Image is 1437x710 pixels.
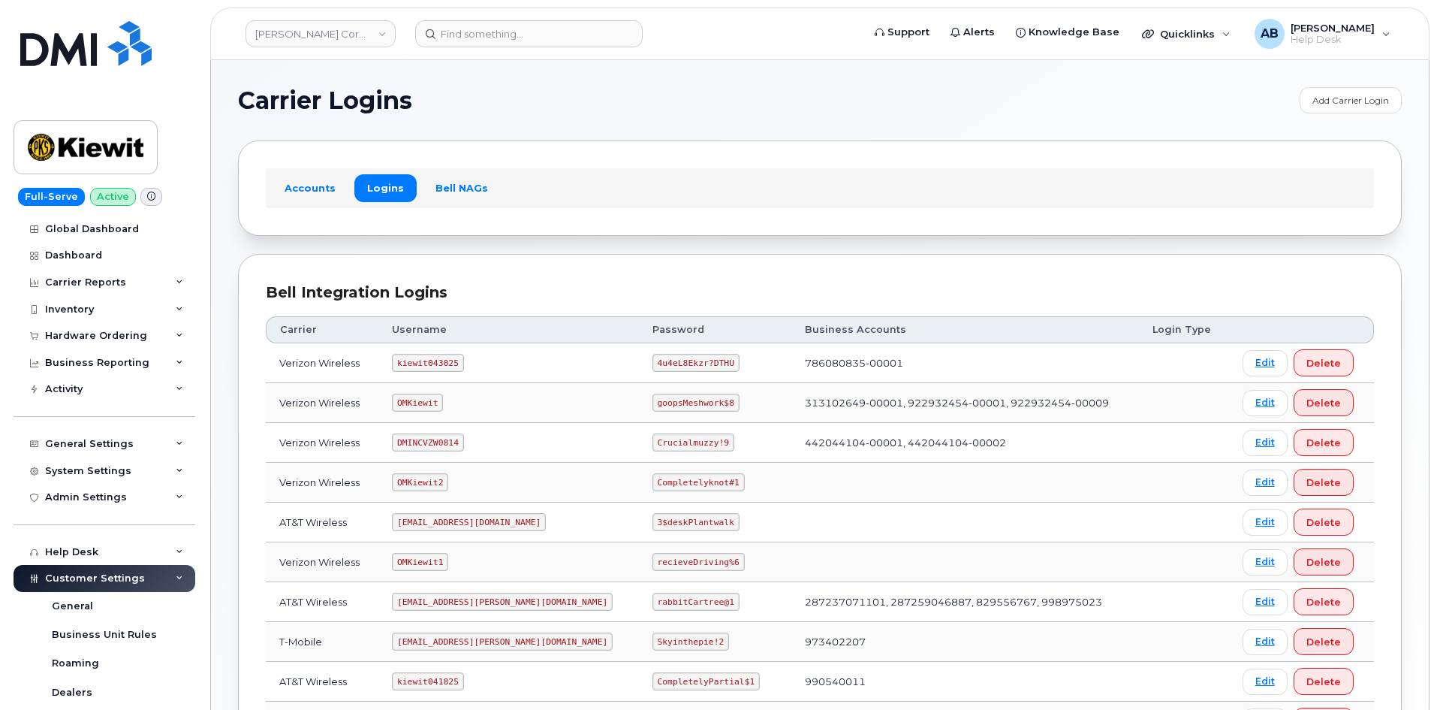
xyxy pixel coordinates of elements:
td: Verizon Wireless [266,343,378,383]
a: Add Carrier Login [1300,87,1402,113]
span: Delete [1306,675,1341,689]
th: Password [639,316,791,343]
td: 786080835-00001 [791,343,1139,383]
td: Verizon Wireless [266,542,378,582]
span: Delete [1306,555,1341,570]
span: Carrier Logins [238,89,412,112]
td: 990540011 [791,662,1139,702]
a: Logins [354,174,417,201]
code: DMINCVZW0814 [392,434,463,452]
code: [EMAIL_ADDRESS][PERSON_NAME][DOMAIN_NAME] [392,633,613,651]
td: AT&T Wireless [266,582,378,622]
span: Delete [1306,515,1341,530]
span: Delete [1306,635,1341,649]
code: CompletelyPartial$1 [652,672,760,690]
code: [EMAIL_ADDRESS][DOMAIN_NAME] [392,513,546,531]
a: Edit [1243,430,1288,456]
button: Delete [1294,509,1354,536]
button: Delete [1294,668,1354,695]
code: kiewit041825 [392,672,463,690]
code: Crucialmuzzy!9 [652,434,734,452]
div: Bell Integration Logins [266,282,1374,304]
td: Verizon Wireless [266,383,378,423]
a: Edit [1243,470,1288,496]
th: Username [378,316,639,343]
span: Delete [1306,436,1341,450]
a: Edit [1243,589,1288,615]
a: Accounts [272,174,348,201]
td: 973402207 [791,622,1139,662]
button: Delete [1294,628,1354,655]
span: Delete [1306,476,1341,490]
code: OMKiewit2 [392,473,448,491]
td: T-Mobile [266,622,378,662]
td: 313102649-00001, 922932454-00001, 922932454-00009 [791,383,1139,423]
span: Delete [1306,356,1341,370]
button: Delete [1294,469,1354,496]
code: 4u4eL8Ekzr?DTHU [652,354,740,372]
td: 287237071101, 287259046887, 829556767, 998975023 [791,582,1139,622]
a: Edit [1243,549,1288,576]
th: Login Type [1139,316,1229,343]
button: Delete [1294,389,1354,416]
code: [EMAIL_ADDRESS][PERSON_NAME][DOMAIN_NAME] [392,593,613,611]
button: Delete [1294,349,1354,376]
code: goopsMeshwork$8 [652,394,740,412]
td: AT&T Wireless [266,662,378,702]
span: Delete [1306,595,1341,609]
a: Edit [1243,509,1288,536]
th: Business Accounts [791,316,1139,343]
td: AT&T Wireless [266,503,378,542]
a: Bell NAGs [423,174,501,201]
code: OMKiewit [392,394,443,412]
td: 442044104-00001, 442044104-00002 [791,423,1139,463]
code: recieveDriving%6 [652,553,745,571]
button: Delete [1294,548,1354,576]
button: Delete [1294,588,1354,615]
code: OMKiewit1 [392,553,448,571]
iframe: Messenger Launcher [1372,645,1426,699]
a: Edit [1243,669,1288,695]
code: rabbitCartree@1 [652,593,740,611]
code: kiewit043025 [392,354,463,372]
th: Carrier [266,316,378,343]
td: Verizon Wireless [266,423,378,463]
span: Delete [1306,396,1341,410]
a: Edit [1243,350,1288,376]
td: Verizon Wireless [266,463,378,503]
code: Completelyknot#1 [652,473,745,491]
a: Edit [1243,629,1288,655]
code: 3$deskPlantwalk [652,513,740,531]
code: Skyinthepie!2 [652,633,729,651]
a: Edit [1243,390,1288,416]
button: Delete [1294,429,1354,456]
